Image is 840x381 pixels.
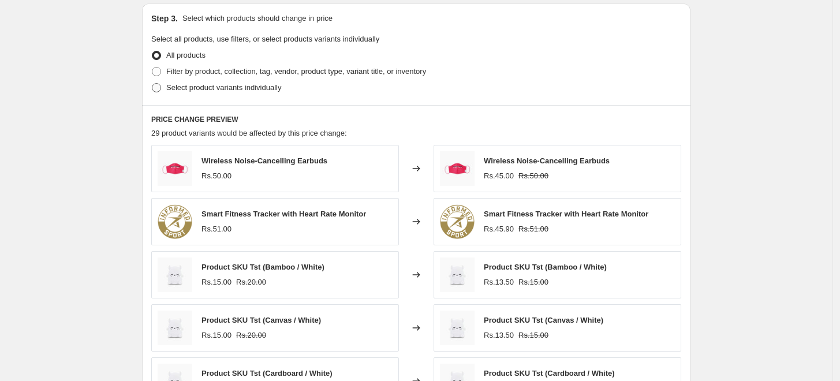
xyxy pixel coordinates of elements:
span: Wireless Noise-Cancelling Earbuds [484,156,610,165]
strike: Rs.15.00 [518,277,548,288]
img: RicepuffyLittleLight1_80x.jpg [440,311,475,345]
span: Smart Fitness Tracker with Heart Rate Monitor [201,210,366,218]
div: Rs.45.00 [484,170,514,182]
img: RicepuffyLittleLight1_80x.jpg [158,257,192,292]
span: Filter by product, collection, tag, vendor, product type, variant title, or inventory [166,67,426,76]
img: 5_80x.jpg [440,151,475,186]
div: Rs.50.00 [201,170,232,182]
span: Smart Fitness Tracker with Heart Rate Monitor [484,210,648,218]
div: Rs.15.00 [201,330,232,341]
img: 5_80x.jpg [158,151,192,186]
strike: Rs.15.00 [518,330,548,341]
div: Rs.13.50 [484,277,514,288]
div: Rs.15.00 [201,277,232,288]
div: Rs.51.00 [201,223,232,235]
div: Rs.45.90 [484,223,514,235]
h6: PRICE CHANGE PREVIEW [151,115,681,124]
span: Product SKU Tst (Canvas / White) [484,316,603,324]
span: Select all products, use filters, or select products variants individually [151,35,379,43]
strike: Rs.51.00 [518,223,548,235]
span: Product SKU Tst (Cardboard / White) [201,369,333,378]
span: Product SKU Tst (Bamboo / White) [201,263,324,271]
span: All products [166,51,206,59]
strike: Rs.20.00 [236,330,266,341]
h2: Step 3. [151,13,178,24]
p: Select which products should change in price [182,13,333,24]
img: RicepuffyLittleLight1_80x.jpg [158,311,192,345]
strike: Rs.50.00 [518,170,548,182]
span: Wireless Noise-Cancelling Earbuds [201,156,327,165]
div: Rs.13.50 [484,330,514,341]
img: RicepuffyLittleLight1_80x.jpg [440,257,475,292]
span: Product SKU Tst (Canvas / White) [201,316,321,324]
span: Product SKU Tst (Bamboo / White) [484,263,607,271]
img: Group1000006061_80x.png [158,204,192,239]
strike: Rs.20.00 [236,277,266,288]
span: Product SKU Tst (Cardboard / White) [484,369,615,378]
img: Group1000006061_80x.png [440,204,475,239]
span: Select product variants individually [166,83,281,92]
span: 29 product variants would be affected by this price change: [151,129,347,137]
